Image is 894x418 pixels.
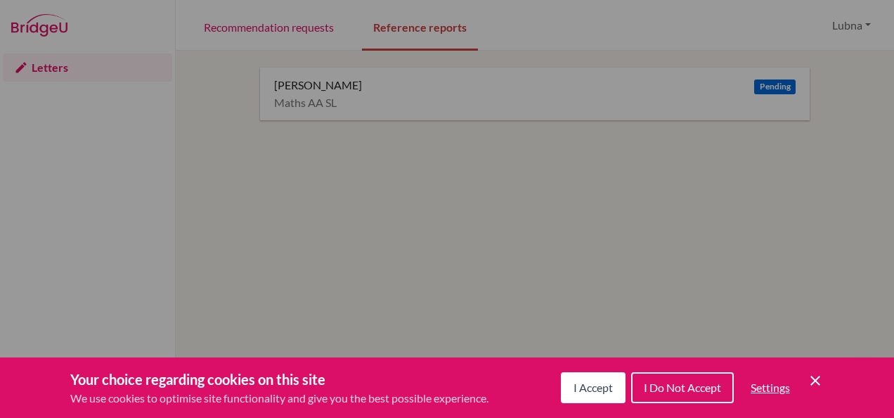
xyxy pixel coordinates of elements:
[644,381,721,394] span: I Do Not Accept
[561,372,626,403] button: I Accept
[751,381,790,394] span: Settings
[739,374,801,402] button: Settings
[631,372,734,403] button: I Do Not Accept
[807,372,824,389] button: Save and close
[70,369,488,390] h3: Your choice regarding cookies on this site
[574,381,613,394] span: I Accept
[70,390,488,407] p: We use cookies to optimise site functionality and give you the best possible experience.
